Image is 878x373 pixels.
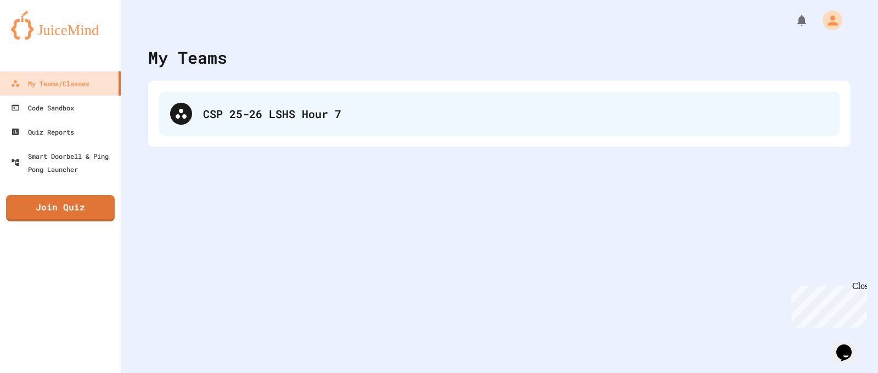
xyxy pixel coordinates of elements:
div: Chat with us now!Close [4,4,76,70]
div: My Teams/Classes [11,77,89,90]
div: Smart Doorbell & Ping Pong Launcher [11,149,116,176]
div: CSP 25-26 LSHS Hour 7 [203,105,829,122]
iframe: chat widget [787,281,867,328]
div: My Teams [148,45,227,70]
div: My Notifications [775,11,811,30]
div: Quiz Reports [11,125,74,138]
div: Code Sandbox [11,101,74,114]
img: logo-orange.svg [11,11,110,40]
div: My Account [811,8,845,33]
iframe: chat widget [832,329,867,362]
div: CSP 25-26 LSHS Hour 7 [159,92,840,136]
a: Join Quiz [6,195,115,221]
